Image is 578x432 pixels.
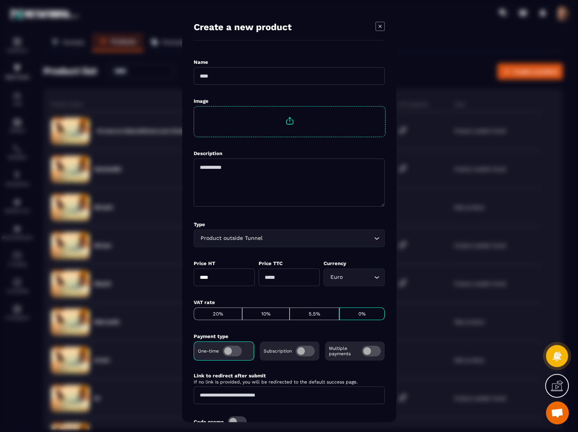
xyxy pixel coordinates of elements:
label: Type [194,222,205,227]
a: Mở cuộc trò chuyện [546,401,569,424]
label: Price TTC [259,260,283,266]
label: VAT rate [194,299,215,305]
label: Code promo [194,419,224,424]
div: Search for option [194,230,385,247]
label: Payment type [194,333,228,339]
p: 10% [246,311,286,317]
span: Product outside Tunnel [199,234,264,243]
span: Euro [329,273,344,282]
label: Currency [324,260,346,266]
label: Price HT [194,260,215,266]
p: Subscription [264,348,292,354]
label: Name [194,59,208,65]
span: If no link is provided, you will be redirected to the default success page. [194,379,385,385]
p: 0% [343,311,381,317]
label: Link to redirect after submit [194,373,385,379]
input: Search for option [344,273,372,282]
label: Image [194,98,209,104]
div: Search for option [324,269,385,286]
p: One-time [198,348,219,354]
p: 20% [197,311,239,317]
h4: Create a new product [194,22,291,32]
input: Search for option [264,234,372,243]
p: Multiple payments [329,346,358,356]
p: 5.5% [293,311,336,317]
label: Description [194,150,222,156]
